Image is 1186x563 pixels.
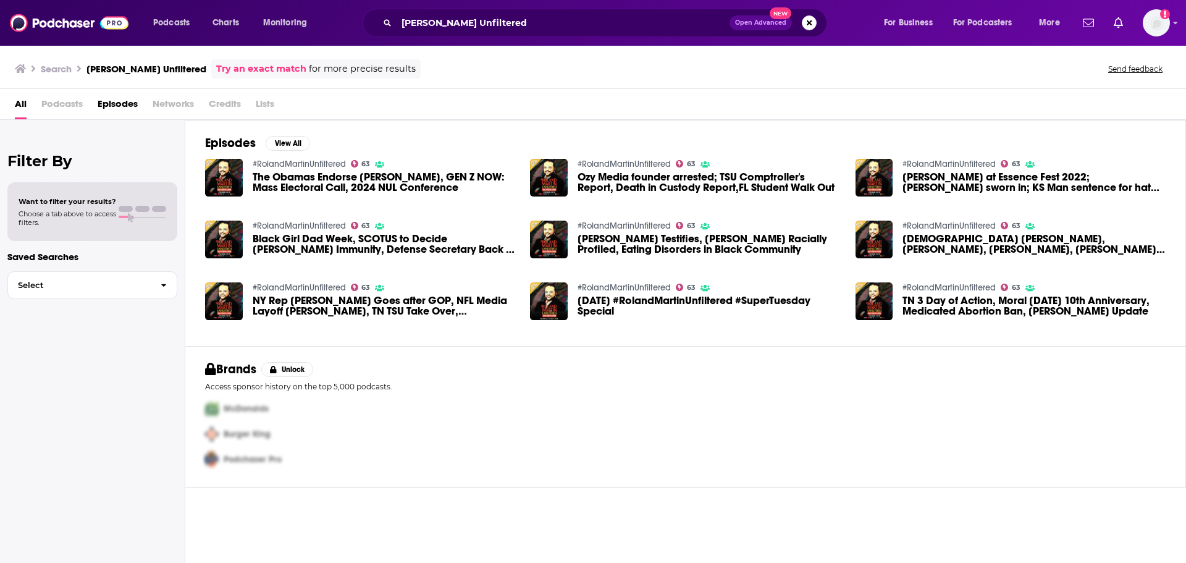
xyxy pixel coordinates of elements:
[578,282,671,293] a: #RolandMartinUnfiltered
[15,94,27,119] span: All
[902,234,1166,255] a: Bishop TD Jakes, Andrew Young, Angela Yee, Willie Jolley from Global HOPE Forum
[902,172,1166,193] a: Roland at Essence Fest 2022; Ketanji Brown Jackson sworn in; KS Man sentence for hate crime
[253,295,516,316] span: NY Rep [PERSON_NAME] Goes after GOP, NFL Media Layoff [PERSON_NAME], TN TSU Take Over, [PERSON_NA...
[205,159,243,197] img: The Obamas Endorse Kamala Harris, GEN Z NOW: Mass Electoral Call, 2024 NUL Conference
[1143,9,1170,36] button: Show profile menu
[578,295,841,316] a: 3.3.20 #RolandMartinUnfiltered #SuperTuesday Special
[770,7,792,19] span: New
[676,284,696,291] a: 63
[205,382,1166,391] p: Access sponsor history on the top 5,000 podcasts.
[205,135,256,151] h2: Episodes
[216,62,306,76] a: Try an exact match
[902,295,1166,316] a: TN 3 Day of Action, Moral Monday 10th Anniversary, Medicated Abortion Ban, Jajuan Henderson Update
[530,221,568,258] img: Aaron Dean Testifies, Mark Curry Racially Profiled, Eating Disorders in Black Community
[530,159,568,197] img: Ozy Media founder arrested; TSU Comptroller's Report, Death in Custody Report,FL Student Walk Out
[578,159,671,169] a: #RolandMartinUnfiltered
[224,429,271,439] span: Burger King
[687,223,696,229] span: 63
[7,271,177,299] button: Select
[1001,222,1020,229] a: 63
[253,295,516,316] a: NY Rep Bowman Goes after GOP, NFL Media Layoff Jim Trotter, TN TSU Take Over, Erica Savage Farewell
[361,223,370,229] span: 63
[224,404,269,414] span: McDonalds
[530,282,568,320] img: 3.3.20 #RolandMartinUnfiltered #SuperTuesday Special
[8,281,151,289] span: Select
[205,135,310,151] a: EpisodesView All
[253,221,346,231] a: #RolandMartinUnfiltered
[397,13,730,33] input: Search podcasts, credits, & more...
[953,14,1012,32] span: For Podcasters
[1160,9,1170,19] svg: Add a profile image
[41,63,72,75] h3: Search
[1143,9,1170,36] img: User Profile
[212,14,239,32] span: Charts
[1001,284,1020,291] a: 63
[200,447,224,472] img: Third Pro Logo
[374,9,839,37] div: Search podcasts, credits, & more...
[7,251,177,263] p: Saved Searches
[200,421,224,447] img: Second Pro Logo
[884,14,933,32] span: For Business
[205,362,256,377] h2: Brands
[735,20,786,26] span: Open Advanced
[578,234,841,255] span: [PERSON_NAME] Testifies, [PERSON_NAME] Racially Profiled, Eating Disorders in Black Community
[856,221,893,258] img: Bishop TD Jakes, Andrew Young, Angela Yee, Willie Jolley from Global HOPE Forum
[253,172,516,193] a: The Obamas Endorse Kamala Harris, GEN Z NOW: Mass Electoral Call, 2024 NUL Conference
[578,172,841,193] a: Ozy Media founder arrested; TSU Comptroller's Report, Death in Custody Report,FL Student Walk Out
[856,282,893,320] img: TN 3 Day of Action, Moral Monday 10th Anniversary, Medicated Abortion Ban, Jajuan Henderson Update
[902,295,1166,316] span: TN 3 Day of Action, Moral [DATE] 10th Anniversary, Medicated Abortion Ban, [PERSON_NAME] Update
[945,13,1030,33] button: open menu
[1039,14,1060,32] span: More
[902,282,996,293] a: #RolandMartinUnfiltered
[676,160,696,167] a: 63
[902,172,1166,193] span: [PERSON_NAME] at Essence Fest 2022; [PERSON_NAME] sworn in; KS Man sentence for hate crime
[1012,223,1020,229] span: 63
[261,362,314,377] button: Unlock
[875,13,948,33] button: open menu
[1109,12,1128,33] a: Show notifications dropdown
[1012,161,1020,167] span: 63
[86,63,206,75] h3: [PERSON_NAME] Unfiltered
[1078,12,1099,33] a: Show notifications dropdown
[205,282,243,320] img: NY Rep Bowman Goes after GOP, NFL Media Layoff Jim Trotter, TN TSU Take Over, Erica Savage Farewell
[351,284,371,291] a: 63
[266,136,310,151] button: View All
[253,159,346,169] a: #RolandMartinUnfiltered
[256,94,274,119] span: Lists
[200,396,224,421] img: First Pro Logo
[253,172,516,193] span: The Obamas Endorse [PERSON_NAME], GEN Z NOW: Mass Electoral Call, 2024 NUL Conference
[578,295,841,316] span: [DATE] #RolandMartinUnfiltered #SuperTuesday Special
[1012,285,1020,290] span: 63
[263,14,307,32] span: Monitoring
[351,222,371,229] a: 63
[253,234,516,255] span: Black Girl Dad Week, SCOTUS to Decide [PERSON_NAME] Immunity, Defense Secretary Back In Hospital
[361,161,370,167] span: 63
[10,11,128,35] a: Podchaser - Follow, Share and Rate Podcasts
[19,210,116,227] span: Choose a tab above to access filters.
[204,13,246,33] a: Charts
[578,221,671,231] a: #RolandMartinUnfiltered
[41,94,83,119] span: Podcasts
[902,234,1166,255] span: [DEMOGRAPHIC_DATA] [PERSON_NAME], [PERSON_NAME], [PERSON_NAME], [PERSON_NAME] from Global HOPE Forum
[687,285,696,290] span: 63
[856,159,893,197] img: Roland at Essence Fest 2022; Ketanji Brown Jackson sworn in; KS Man sentence for hate crime
[98,94,138,119] a: Episodes
[253,234,516,255] a: Black Girl Dad Week, SCOTUS to Decide Trump's Immunity, Defense Secretary Back In Hospital
[309,62,416,76] span: for more precise results
[209,94,241,119] span: Credits
[19,197,116,206] span: Want to filter your results?
[205,221,243,258] img: Black Girl Dad Week, SCOTUS to Decide Trump's Immunity, Defense Secretary Back In Hospital
[253,282,346,293] a: #RolandMartinUnfiltered
[153,94,194,119] span: Networks
[1001,160,1020,167] a: 63
[902,221,996,231] a: #RolandMartinUnfiltered
[145,13,206,33] button: open menu
[1143,9,1170,36] span: Logged in as rarjune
